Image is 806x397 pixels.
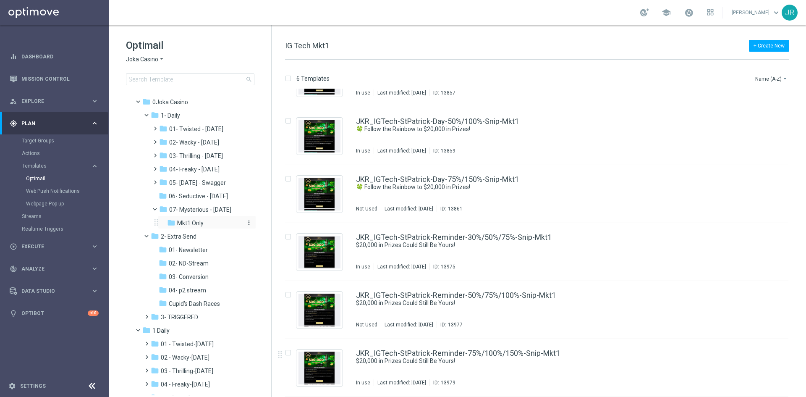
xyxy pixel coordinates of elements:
a: JKR_IGTech-StPatrick-Reminder-50%/75%/100%-Snip-Mkt1 [356,292,556,299]
div: ID: [429,263,455,270]
span: Mkt1 Only [177,219,204,227]
div: ID: [429,89,455,96]
i: keyboard_arrow_right [91,265,99,273]
i: folder [159,205,167,213]
div: Last modified: [DATE] [374,263,429,270]
a: Realtime Triggers [22,226,87,232]
a: Web Push Notifications [26,188,87,195]
button: Templates keyboard_arrow_right [22,163,99,169]
span: 0Joka Casino [152,98,188,106]
div: Actions [22,147,108,160]
div: Web Push Notifications [26,185,108,197]
span: Plan [21,121,91,126]
div: Data Studio [10,287,91,295]
span: 04- Freaky - Friday [169,166,220,173]
div: 13979 [441,379,455,386]
button: equalizer Dashboard [9,53,99,60]
div: Webpage Pop-up [26,197,108,210]
i: folder [151,366,159,375]
span: Templates [22,163,82,168]
span: 1- Daily [161,112,180,119]
i: arrow_drop_down [158,55,165,63]
div: ID: [437,205,463,212]
span: keyboard_arrow_down [772,8,781,17]
div: Realtime Triggers [22,223,108,235]
span: 2- Extra Send [161,233,196,240]
i: folder [159,286,167,294]
div: Press SPACE to select this row. [277,339,804,397]
a: JKR_IGTech-StPatrick-Day-75%/150%-Snip-Mkt1 [356,176,519,183]
div: 13975 [441,263,455,270]
div: Last modified: [DATE] [381,205,437,212]
span: Cupid's Dash Races [169,300,220,308]
div: track_changes Analyze keyboard_arrow_right [9,266,99,272]
div: Press SPACE to select this row. [277,165,804,223]
span: 07- Mysterious - Monday [169,206,231,213]
i: folder [159,259,167,267]
div: Plan [10,120,91,127]
button: play_circle_outline Execute keyboard_arrow_right [9,243,99,250]
i: folder [159,192,167,200]
i: lightbulb [10,310,17,317]
i: track_changes [10,265,17,273]
span: Analyze [21,266,91,271]
div: Analyze [10,265,91,273]
div: Optibot [10,302,99,324]
i: person_search [10,97,17,105]
div: Optimail [26,172,108,185]
div: 13859 [441,147,455,154]
div: JR [782,5,798,21]
div: Templates [22,160,108,210]
button: more_vert [244,219,252,227]
i: folder [159,151,167,160]
i: folder [159,124,167,133]
span: 01- Newsletter [169,246,208,254]
a: JKR_IGTech-StPatrick-Reminder-30%/50%/75%-Snip-Mkt1 [356,234,552,241]
i: folder [159,272,167,281]
div: ID: [429,147,455,154]
div: $20,000 in Prizes Could Still Be Yours! [356,299,753,307]
a: Target Groups [22,137,87,144]
span: 05- Saturday - Swagger [169,179,226,187]
div: 13857 [441,89,455,96]
i: arrow_drop_down [782,75,788,82]
i: play_circle_outline [10,243,17,250]
div: In use [356,89,370,96]
div: Last modified: [DATE] [374,89,429,96]
span: 03 - Thrilling-Thursday [161,367,213,375]
div: Press SPACE to select this row. [277,281,804,339]
i: folder [167,218,175,227]
div: Press SPACE to select this row. [277,223,804,281]
a: $20,000 in Prizes Could Still Be Yours! [356,357,734,365]
div: Not Used [356,205,377,212]
button: lightbulb Optibot +10 [9,310,99,317]
a: JKR_IGTech-StPatrick-Day-50%/100%-Snip-Mkt1 [356,118,519,125]
div: Last modified: [DATE] [374,379,429,386]
button: person_search Explore keyboard_arrow_right [9,98,99,105]
span: Joka Casino [126,55,158,63]
i: equalizer [10,53,17,60]
a: JKR_IGTech-StPatrick-Reminder-75%/100%/150%-Snip-Mkt1 [356,350,560,357]
p: 6 Templates [296,75,330,82]
span: 1 Daily [152,327,170,334]
span: 01 - Twisted-Tuesday [161,340,214,348]
div: Templates [22,163,91,168]
span: 04- p2 stream [169,287,206,294]
a: 🍀 Follow the Rainbow to $20,000 in Prizes! [356,183,734,191]
div: Data Studio keyboard_arrow_right [9,288,99,294]
div: Last modified: [DATE] [381,321,437,328]
a: Optimail [26,175,87,182]
div: Not Used [356,321,377,328]
button: Joka Casino arrow_drop_down [126,55,165,63]
i: folder [159,299,167,308]
button: gps_fixed Plan keyboard_arrow_right [9,120,99,127]
div: $20,000 in Prizes Could Still Be Yours! [356,357,753,365]
a: [PERSON_NAME]keyboard_arrow_down [731,6,782,19]
img: 13975.jpeg [298,236,340,268]
span: Data Studio [21,289,91,294]
span: search [246,76,252,83]
i: keyboard_arrow_right [91,97,99,105]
